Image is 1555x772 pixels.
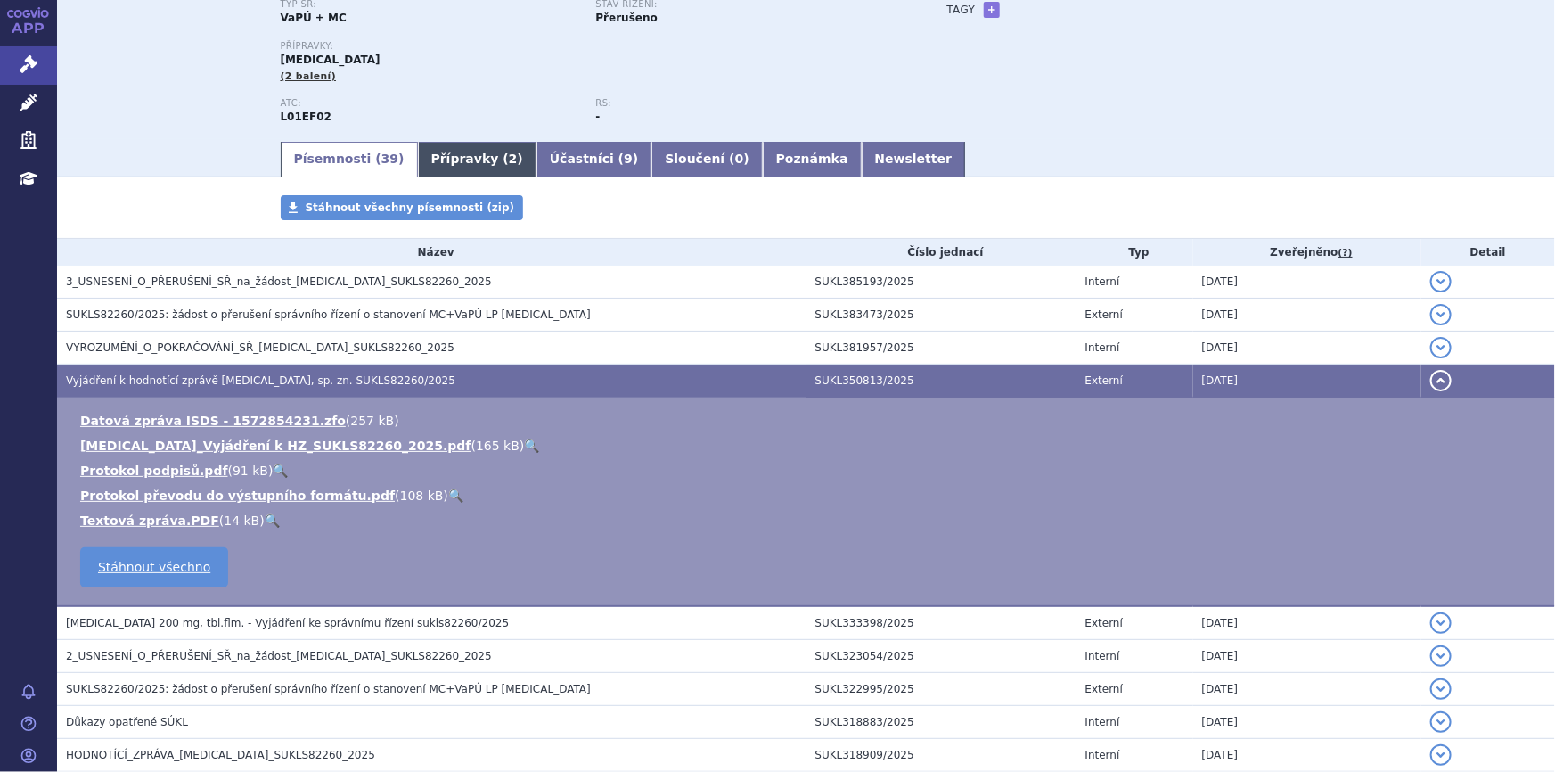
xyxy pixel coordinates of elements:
td: [DATE] [1193,706,1421,739]
a: 🔍 [273,464,288,478]
a: 🔍 [265,513,280,528]
span: Interní [1085,275,1120,288]
td: SUKL381957/2025 [806,332,1076,365]
a: Sloučení (0) [651,142,762,177]
a: Stáhnout všechno [80,547,228,587]
span: 2 [509,152,518,166]
abbr: (?) [1338,247,1353,259]
span: Důkazy opatřené SÚKL [66,716,188,728]
th: Detail [1421,239,1555,266]
td: [DATE] [1193,673,1421,706]
a: Stáhnout všechny písemnosti (zip) [281,195,524,220]
th: Číslo jednací [806,239,1076,266]
a: [MEDICAL_DATA]_Vyjádření k HZ_SUKLS82260_2025.pdf [80,439,471,453]
span: 0 [735,152,744,166]
span: SUKLS82260/2025: žádost o přerušení správního řízení o stanovení MC+VaPÚ LP Kisqali [66,683,591,695]
span: Externí [1085,683,1123,695]
a: 🔍 [448,489,463,503]
button: detail [1430,271,1452,292]
p: RS: [596,98,894,109]
td: SUKL383473/2025 [806,299,1076,332]
a: Účastníci (9) [536,142,651,177]
span: 165 kB [476,439,520,453]
p: Přípravky: [281,41,912,52]
a: Textová zpráva.PDF [80,513,219,528]
span: KISQALI 200 mg, tbl.flm. - Vyjádření ke správnímu řízení sukls82260/2025 [66,617,509,629]
span: VYROZUMĚNÍ_O_POKRAČOVÁNÍ_SŘ_KISQALI_SUKLS82260_2025 [66,341,454,354]
span: Interní [1085,341,1120,354]
span: 14 kB [224,513,259,528]
td: SUKL318883/2025 [806,706,1076,739]
span: 2_USNESENÍ_O_PŘERUŠENÍ_SŘ_na_žádost_KISQALI_SUKLS82260_2025 [66,650,492,662]
span: 9 [624,152,633,166]
td: SUKL322995/2025 [806,673,1076,706]
span: Interní [1085,650,1120,662]
li: ( ) [80,487,1537,505]
button: detail [1430,678,1452,700]
a: Protokol podpisů.pdf [80,464,228,478]
span: Vyjádření k hodnotící zprávě KISQALI, sp. zn. SUKLS82260/2025 [66,374,455,387]
span: 39 [381,152,398,166]
li: ( ) [80,437,1537,455]
strong: - [596,111,601,123]
th: Typ [1076,239,1193,266]
span: 3_USNESENÍ_O_PŘERUŠENÍ_SŘ_na_žádost_KISQALI_SUKLS82260_2025 [66,275,492,288]
th: Zveřejněno [1193,239,1421,266]
strong: RIBOCIKLIB [281,111,331,123]
span: SUKLS82260/2025: žádost o přerušení správního řízení o stanovení MC+VaPÚ LP Kisqali [66,308,591,321]
a: Datová zpráva ISDS - 1572854231.zfo [80,414,346,428]
a: Poznámka [763,142,862,177]
th: Název [57,239,806,266]
td: [DATE] [1193,606,1421,640]
button: detail [1430,744,1452,766]
a: Přípravky (2) [418,142,536,177]
a: + [984,2,1000,18]
span: 108 kB [400,489,444,503]
span: 257 kB [350,414,394,428]
a: Newsletter [862,142,966,177]
a: Protokol převodu do výstupního formátu.pdf [80,489,395,503]
td: SUKL333398/2025 [806,606,1076,640]
button: detail [1430,645,1452,667]
li: ( ) [80,512,1537,530]
span: Stáhnout všechny písemnosti (zip) [306,201,515,214]
p: ATC: [281,98,578,109]
button: detail [1430,370,1452,391]
td: [DATE] [1193,365,1421,398]
a: 🔍 [524,439,539,453]
td: [DATE] [1193,266,1421,299]
span: Interní [1085,716,1120,728]
span: Interní [1085,749,1120,761]
td: [DATE] [1193,332,1421,365]
td: [DATE] [1193,299,1421,332]
span: Externí [1085,308,1123,321]
td: SUKL385193/2025 [806,266,1076,299]
strong: VaPÚ + MC [281,12,347,24]
td: [DATE] [1193,739,1421,772]
span: 91 kB [233,464,268,478]
span: HODNOTÍCÍ_ZPRÁVA_KISQALI_SUKLS82260_2025 [66,749,375,761]
li: ( ) [80,462,1537,480]
td: SUKL318909/2025 [806,739,1076,772]
span: Externí [1085,617,1123,629]
a: Písemnosti (39) [281,142,418,177]
button: detail [1430,612,1452,634]
span: Externí [1085,374,1123,387]
span: (2 balení) [281,70,337,82]
button: detail [1430,304,1452,325]
td: [DATE] [1193,640,1421,673]
button: detail [1430,711,1452,733]
td: SUKL350813/2025 [806,365,1076,398]
strong: Přerušeno [596,12,658,24]
td: SUKL323054/2025 [806,640,1076,673]
span: [MEDICAL_DATA] [281,53,381,66]
li: ( ) [80,412,1537,430]
button: detail [1430,337,1452,358]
